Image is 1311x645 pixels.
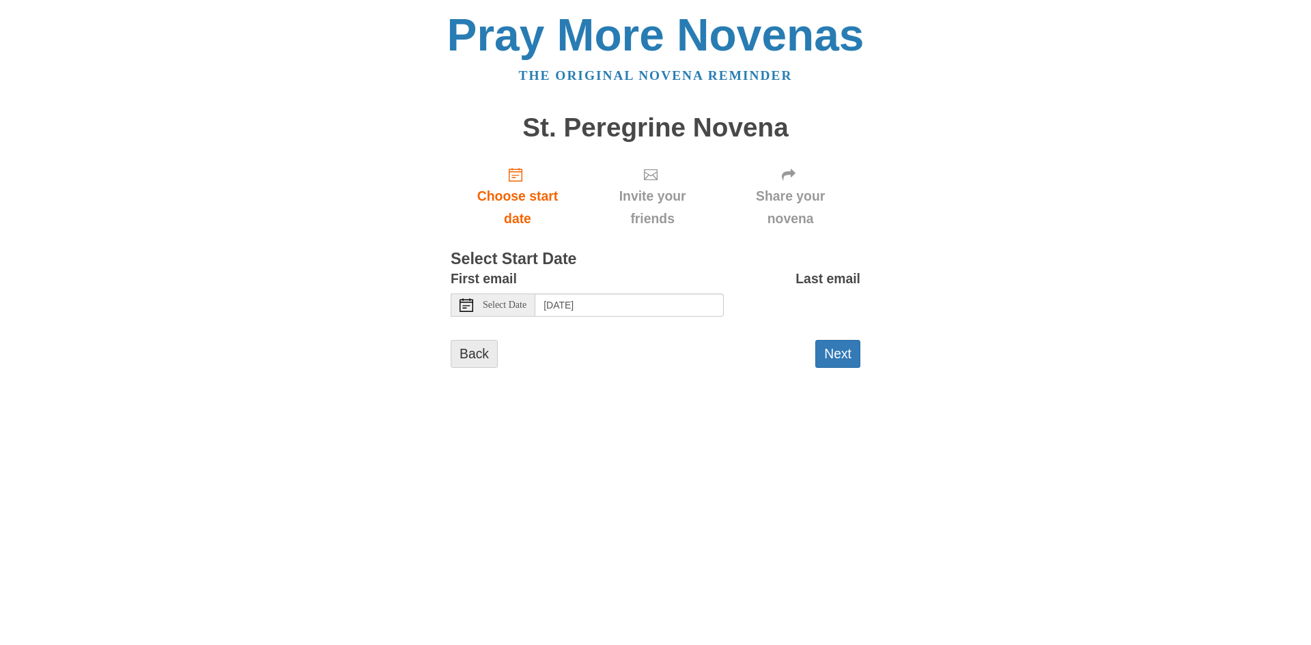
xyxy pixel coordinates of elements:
[815,340,860,368] button: Next
[447,10,864,60] a: Pray More Novenas
[451,340,498,368] a: Back
[795,268,860,290] label: Last email
[464,185,571,230] span: Choose start date
[720,156,860,237] div: Click "Next" to confirm your start date first.
[483,300,526,310] span: Select Date
[451,268,517,290] label: First email
[519,68,793,83] a: The original novena reminder
[598,185,707,230] span: Invite your friends
[451,250,860,268] h3: Select Start Date
[584,156,720,237] div: Click "Next" to confirm your start date first.
[734,185,847,230] span: Share your novena
[451,113,860,143] h1: St. Peregrine Novena
[451,156,584,237] a: Choose start date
